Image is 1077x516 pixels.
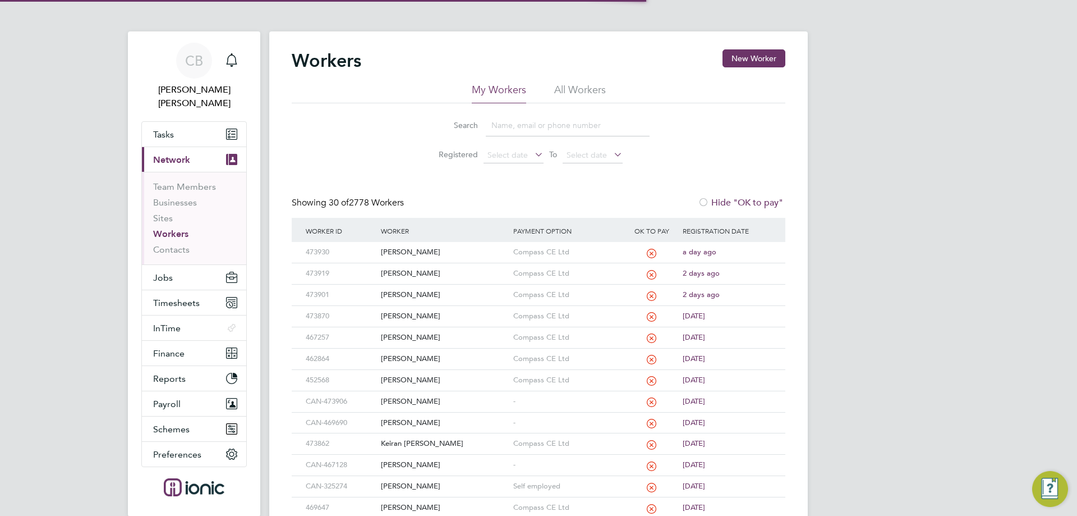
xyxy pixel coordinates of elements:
[303,285,378,305] div: 473901
[378,476,510,497] div: [PERSON_NAME]
[153,244,190,255] a: Contacts
[722,49,785,67] button: New Worker
[427,120,478,130] label: Search
[303,413,378,433] div: CAN-469690
[153,129,174,140] span: Tasks
[378,391,510,412] div: [PERSON_NAME]
[141,478,247,496] a: Go to home page
[303,497,774,506] a: 469647[PERSON_NAME]Compass CE Ltd[DATE]
[378,370,510,391] div: [PERSON_NAME]
[142,442,246,467] button: Preferences
[303,263,378,284] div: 473919
[303,454,774,464] a: CAN-467128[PERSON_NAME]-[DATE]
[510,218,624,244] div: Payment Option
[472,83,526,103] li: My Workers
[683,503,705,512] span: [DATE]
[510,306,624,327] div: Compass CE Ltd
[153,181,216,192] a: Team Members
[567,150,607,160] span: Select date
[142,417,246,441] button: Schemes
[303,369,774,379] a: 452568[PERSON_NAME]Compass CE Ltd[DATE]
[164,478,224,496] img: ionic-logo-retina.png
[142,316,246,340] button: InTime
[142,122,246,147] a: Tasks
[303,263,774,272] a: 473919[PERSON_NAME]Compass CE Ltd2 days ago
[303,476,378,497] div: CAN-325274
[1032,471,1068,507] button: Engage Resource Center
[378,327,510,348] div: [PERSON_NAME]
[546,147,560,162] span: To
[153,213,173,223] a: Sites
[303,370,378,391] div: 452568
[153,229,188,239] a: Workers
[153,399,181,409] span: Payroll
[303,327,774,336] a: 467257[PERSON_NAME]Compass CE Ltd[DATE]
[378,285,510,305] div: [PERSON_NAME]
[142,366,246,391] button: Reports
[683,396,705,406] span: [DATE]
[378,433,510,454] div: Keiran [PERSON_NAME]
[142,391,246,416] button: Payroll
[153,373,186,384] span: Reports
[329,197,349,208] span: 30 of
[303,391,378,412] div: CAN-473906
[153,449,201,460] span: Preferences
[303,391,774,400] a: CAN-473906[PERSON_NAME]-[DATE]
[153,154,190,165] span: Network
[510,242,624,263] div: Compass CE Ltd
[623,218,680,244] div: OK to pay
[142,341,246,366] button: Finance
[303,241,774,251] a: 473930[PERSON_NAME]Compass CE Ltda day ago
[683,481,705,491] span: [DATE]
[486,115,650,136] input: Name, email or phone number
[554,83,606,103] li: All Workers
[141,43,247,110] a: CB[PERSON_NAME] [PERSON_NAME]
[683,268,720,278] span: 2 days ago
[303,218,378,244] div: Worker ID
[378,242,510,263] div: [PERSON_NAME]
[303,306,378,327] div: 473870
[378,263,510,284] div: [PERSON_NAME]
[683,290,720,299] span: 2 days ago
[683,247,716,257] span: a day ago
[303,455,378,476] div: CAN-467128
[303,327,378,348] div: 467257
[683,332,705,342] span: [DATE]
[153,272,173,283] span: Jobs
[378,455,510,476] div: [PERSON_NAME]
[510,327,624,348] div: Compass CE Ltd
[142,290,246,315] button: Timesheets
[510,455,624,476] div: -
[303,242,378,263] div: 473930
[698,197,783,208] label: Hide "OK to pay"
[683,418,705,427] span: [DATE]
[303,349,378,369] div: 462864
[510,433,624,454] div: Compass CE Ltd
[153,323,181,334] span: InTime
[510,263,624,284] div: Compass CE Ltd
[510,413,624,433] div: -
[683,460,705,469] span: [DATE]
[303,433,378,454] div: 473862
[292,49,361,72] h2: Workers
[487,150,528,160] span: Select date
[378,413,510,433] div: [PERSON_NAME]
[329,197,404,208] span: 2778 Workers
[153,197,197,208] a: Businesses
[683,375,705,385] span: [DATE]
[683,311,705,321] span: [DATE]
[303,284,774,294] a: 473901[PERSON_NAME]Compass CE Ltd2 days ago
[510,370,624,391] div: Compass CE Ltd
[142,265,246,290] button: Jobs
[303,348,774,358] a: 462864[PERSON_NAME]Compass CE Ltd[DATE]
[292,197,406,209] div: Showing
[680,218,774,244] div: Registration Date
[303,433,774,442] a: 473862Keiran [PERSON_NAME]Compass CE Ltd[DATE]
[141,83,247,110] span: Connor Batty
[153,298,200,308] span: Timesheets
[683,354,705,363] span: [DATE]
[378,349,510,369] div: [PERSON_NAME]
[510,476,624,497] div: Self employed
[427,149,478,159] label: Registered
[510,285,624,305] div: Compass CE Ltd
